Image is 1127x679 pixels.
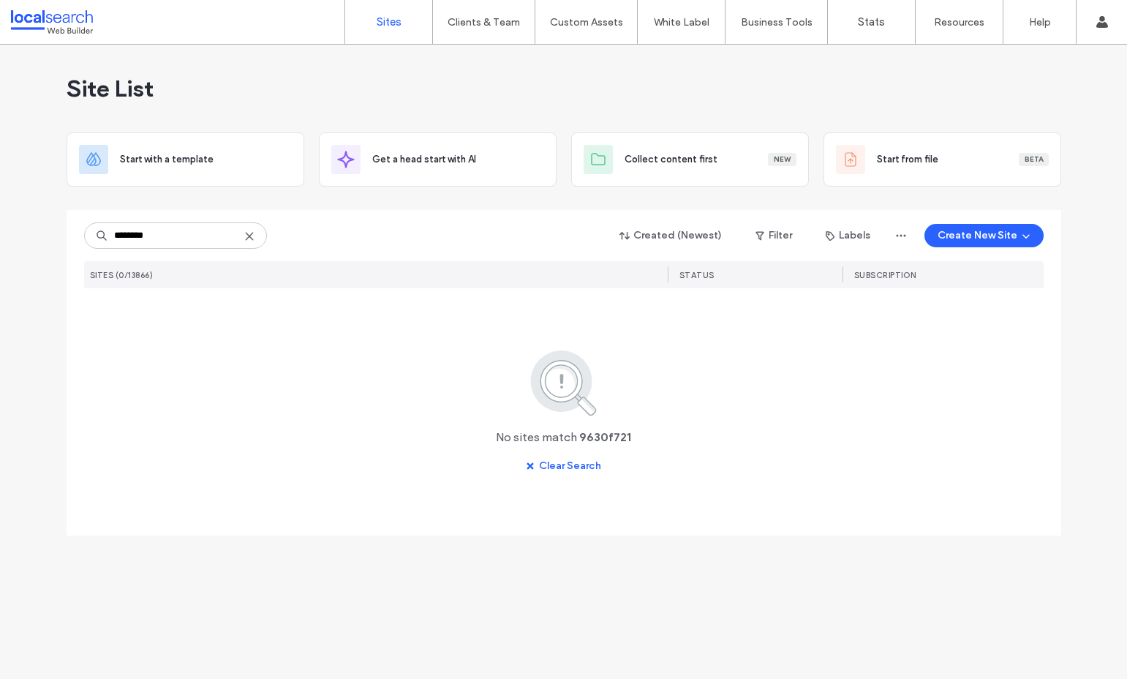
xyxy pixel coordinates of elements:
[813,224,883,247] button: Labels
[377,15,402,29] label: Sites
[1029,16,1051,29] label: Help
[67,74,154,103] span: Site List
[823,132,1061,187] div: Start from fileBeta
[513,454,614,478] button: Clear Search
[679,270,715,280] span: STATUS
[741,16,813,29] label: Business Tools
[654,16,709,29] label: White Label
[924,224,1044,247] button: Create New Site
[510,348,617,418] img: search.svg
[741,224,807,247] button: Filter
[571,132,809,187] div: Collect content firstNew
[319,132,557,187] div: Get a head start with AI
[372,152,476,167] span: Get a head start with AI
[550,16,623,29] label: Custom Assets
[854,270,916,280] span: SUBSCRIPTION
[120,152,214,167] span: Start with a template
[67,132,304,187] div: Start with a template
[934,16,984,29] label: Resources
[496,429,577,446] span: No sites match
[1019,153,1049,166] div: Beta
[90,270,154,280] span: SITES (0/13866)
[579,429,631,446] span: 9630f721
[858,15,885,29] label: Stats
[768,153,796,166] div: New
[877,152,938,167] span: Start from file
[607,224,735,247] button: Created (Newest)
[625,152,717,167] span: Collect content first
[448,16,520,29] label: Clients & Team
